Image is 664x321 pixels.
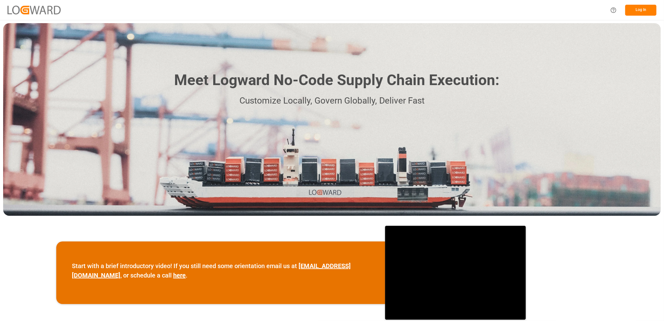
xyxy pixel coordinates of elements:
p: Customize Locally, Govern Globally, Deliver Fast [165,94,499,108]
img: Logward_new_orange.png [8,6,61,14]
a: [EMAIL_ADDRESS][DOMAIN_NAME] [72,262,351,279]
h1: Meet Logward No-Code Supply Chain Execution: [174,69,499,91]
a: here [173,272,186,279]
p: Start with a brief introductory video! If you still need some orientation email us at , or schedu... [72,261,370,280]
button: Log In [625,5,656,16]
button: Help Center [606,3,621,17]
iframe: video [385,226,526,320]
